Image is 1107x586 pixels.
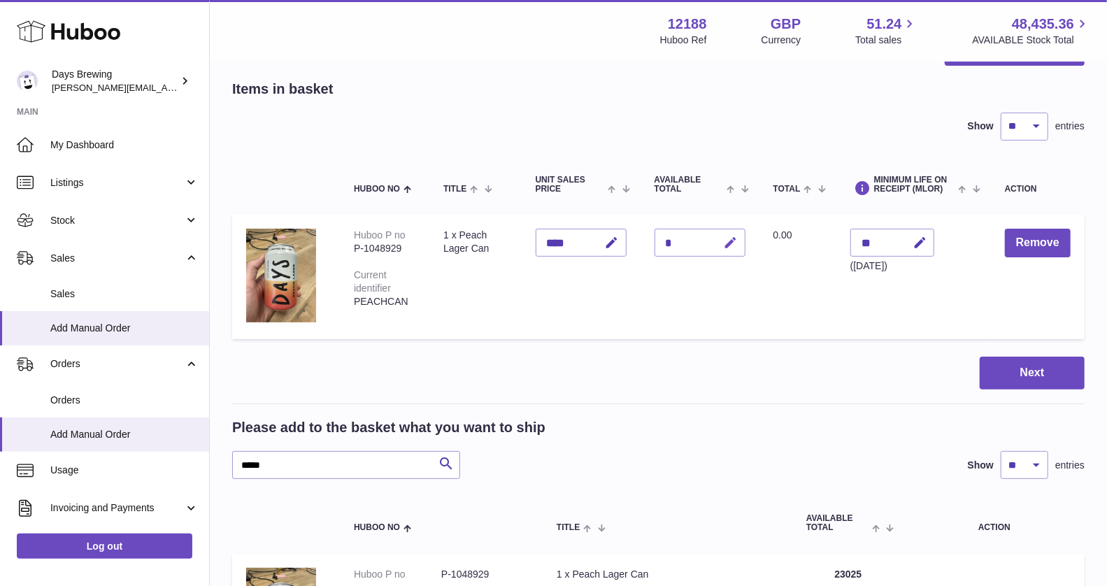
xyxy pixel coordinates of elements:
[50,287,199,301] span: Sales
[668,15,707,34] strong: 12188
[50,464,199,477] span: Usage
[536,176,605,194] span: Unit Sales Price
[773,229,792,241] span: 0.00
[50,176,184,190] span: Listings
[354,269,391,294] div: Current identifier
[557,523,580,532] span: Title
[441,568,529,581] dd: P-1048929
[1005,229,1071,257] button: Remove
[762,34,801,47] div: Currency
[980,357,1085,390] button: Next
[50,252,184,265] span: Sales
[968,120,994,133] label: Show
[354,185,400,194] span: Huboo no
[354,568,441,581] dt: Huboo P no
[968,459,994,472] label: Show
[50,428,199,441] span: Add Manual Order
[232,418,545,437] h2: Please add to the basket what you want to ship
[1055,120,1085,133] span: entries
[904,500,1085,546] th: Action
[50,394,199,407] span: Orders
[354,295,415,308] div: PEACHCAN
[866,15,901,34] span: 51.24
[354,229,406,241] div: Huboo P no
[972,15,1090,47] a: 48,435.36 AVAILABLE Stock Total
[1012,15,1074,34] span: 48,435.36
[850,259,934,273] div: ([DATE])
[354,523,400,532] span: Huboo no
[52,82,280,93] span: [PERSON_NAME][EMAIL_ADDRESS][DOMAIN_NAME]
[17,71,38,92] img: greg@daysbrewing.com
[972,34,1090,47] span: AVAILABLE Stock Total
[50,322,199,335] span: Add Manual Order
[771,15,801,34] strong: GBP
[354,242,415,255] div: P-1048929
[655,176,724,194] span: AVAILABLE Total
[232,80,334,99] h2: Items in basket
[17,534,192,559] a: Log out
[50,501,184,515] span: Invoicing and Payments
[246,229,316,322] img: 1 x Peach Lager Can
[429,215,521,339] td: 1 x Peach Lager Can
[660,34,707,47] div: Huboo Ref
[52,68,178,94] div: Days Brewing
[50,138,199,152] span: My Dashboard
[1005,185,1071,194] div: Action
[855,15,917,47] a: 51.24 Total sales
[855,34,917,47] span: Total sales
[50,214,184,227] span: Stock
[50,357,184,371] span: Orders
[1055,459,1085,472] span: entries
[773,185,801,194] span: Total
[443,185,466,194] span: Title
[806,514,869,532] span: AVAILABLE Total
[874,176,955,194] span: Minimum Life On Receipt (MLOR)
